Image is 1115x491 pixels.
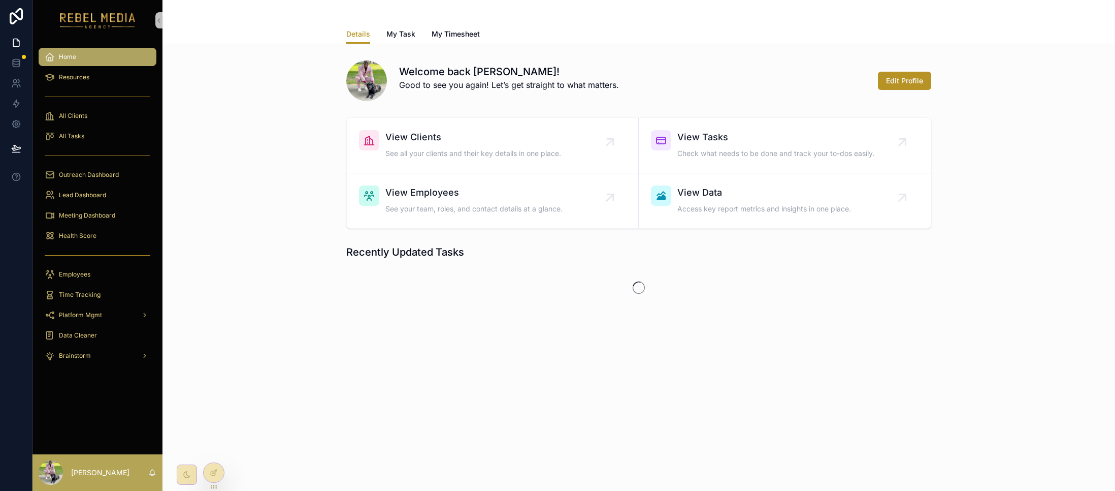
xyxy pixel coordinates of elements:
[385,204,563,214] span: See your team, roles, and contact details at a glance.
[639,118,931,173] a: View TasksCheck what needs to be done and track your to-dos easily.
[385,148,561,159] span: See all your clients and their key details in one place.
[59,232,96,240] span: Health Score
[385,186,563,200] span: View Employees
[347,173,639,228] a: View EmployeesSee your team, roles, and contact details at a glance.
[399,79,619,91] p: Good to see you again! Let’s get straight to what matters.
[677,204,851,214] span: Access key report metrics and insights in one place.
[60,12,136,28] img: App logo
[347,118,639,173] a: View ClientsSee all your clients and their key details in one place.
[39,48,156,66] a: Home
[59,132,84,140] span: All Tasks
[39,265,156,284] a: Employees
[59,331,97,340] span: Data Cleaner
[432,29,480,39] span: My Timesheet
[386,25,415,45] a: My Task
[39,127,156,145] a: All Tasks
[59,291,101,299] span: Time Tracking
[39,206,156,225] a: Meeting Dashboard
[39,166,156,184] a: Outreach Dashboard
[878,72,931,90] button: Edit Profile
[39,326,156,345] a: Data Cleaner
[59,352,91,360] span: Brainstorm
[39,186,156,204] a: Lead Dashboard
[39,286,156,304] a: Time Tracking
[385,130,561,144] span: View Clients
[639,173,931,228] a: View DataAccess key report metrics and insights in one place.
[32,41,162,378] div: scrollable content
[346,25,370,44] a: Details
[59,112,87,120] span: All Clients
[677,148,874,159] span: Check what needs to be done and track your to-dos easily.
[677,186,851,200] span: View Data
[59,171,119,179] span: Outreach Dashboard
[386,29,415,39] span: My Task
[59,73,89,81] span: Resources
[432,25,480,45] a: My Timesheet
[39,227,156,245] a: Health Score
[346,29,370,39] span: Details
[39,68,156,86] a: Resources
[71,468,129,478] p: [PERSON_NAME]
[886,76,923,86] span: Edit Profile
[346,245,464,259] h1: Recently Updated Tasks
[59,311,102,319] span: Platform Mgmt
[59,270,90,279] span: Employees
[39,107,156,125] a: All Clients
[39,347,156,365] a: Brainstorm
[677,130,874,144] span: View Tasks
[59,191,106,199] span: Lead Dashboard
[399,65,619,79] h1: Welcome back [PERSON_NAME]!
[59,53,76,61] span: Home
[59,211,115,220] span: Meeting Dashboard
[39,306,156,324] a: Platform Mgmt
